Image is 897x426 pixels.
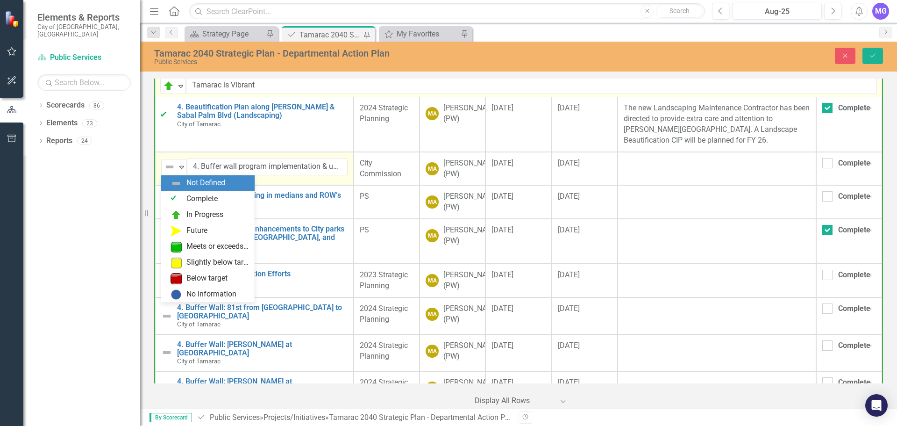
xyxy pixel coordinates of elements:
a: Scorecards [46,100,85,111]
div: Future [186,225,207,236]
img: In Progress [163,80,174,92]
input: Name [186,77,877,94]
span: 2024 Strategic Planning [360,304,408,324]
span: 2024 Strategic Planning [360,341,408,361]
img: Meets or exceeds target [171,241,182,253]
img: Not Defined [161,347,172,358]
div: Tamarac 2040 Strategic Plan - Departmental Action Plan [154,48,563,58]
img: In Progress [171,209,182,221]
span: City of Tamarac [177,120,221,128]
a: 4. Beautification Plan along [PERSON_NAME] & Sabal Palm Blvd (Landscaping) [177,103,348,119]
span: [DATE] [558,341,580,350]
div: MA [426,107,439,120]
a: Elements [46,118,78,129]
div: MA [426,345,439,358]
a: Strategy Page [187,28,264,40]
span: [DATE] [491,270,513,279]
div: Aug-25 [735,6,819,17]
span: Search [669,7,690,14]
div: My Favorites [397,28,458,40]
div: MA [426,274,439,287]
div: MA [426,382,439,395]
input: Name [187,158,348,175]
p: The contractor has completed Phase 2 and has commenced with the Pase 3 work within the Mainlands ... [2,2,182,47]
span: [DATE] [491,341,513,350]
img: Complete [171,194,182,205]
span: 2024 Strategic Planning [360,378,408,397]
div: Strategy Page [202,28,264,40]
span: [DATE] [491,304,513,313]
img: Not Defined [171,178,182,189]
div: MA [426,308,439,321]
span: [DATE] [558,192,580,201]
span: [DATE] [491,378,513,387]
span: By Scorecard [149,413,192,422]
div: [PERSON_NAME] (PW) [443,103,499,124]
div: Tamarac 2040 Strategic Plan - Departmental Action Plan [329,413,515,422]
img: Complete [161,110,172,121]
div: Public Services [154,58,563,65]
a: Projects/Initiatives [263,413,325,422]
a: 4. Buffer Wall: 81st from [GEOGRAPHIC_DATA] to [GEOGRAPHIC_DATA] [177,303,348,320]
div: [PERSON_NAME] (PW) [443,303,499,325]
div: Meets or exceeds target [186,241,249,252]
span: City Commission [360,159,401,178]
div: Complete [186,194,218,204]
p: Scope of Work: [2,53,182,64]
span: [DATE] [491,192,513,201]
div: MA [426,162,439,175]
a: My Favorites [381,28,458,40]
p: [GEOGRAPHIC_DATA] - AIA to University [2,4,182,15]
div: [PERSON_NAME] (PW) [443,225,499,246]
button: Search [656,5,703,18]
a: 4. Proactive Beautification Efforts [177,270,348,278]
img: Not Defined [161,310,172,322]
div: [PERSON_NAME] (PW) [443,270,499,291]
div: Tamarac 2040 Strategic Plan - Departmental Action Plan [299,29,361,41]
div: Not Defined [186,178,225,188]
span: 2023 Strategic Planning [360,270,408,290]
span: [DATE] [491,225,513,234]
div: [PERSON_NAME] (PW) [443,158,499,180]
p: The competitive bidding process closed in [DATE]. Currently in the review process by staff. [2,2,182,25]
a: 4. Implement landscaping in medians and ROW’s [177,191,348,200]
p: The new Landscaping Maintenance Contractor has been directed to provide extra care and attention ... [624,103,810,145]
span: City of Tamarac [177,320,221,328]
div: » » [197,412,512,423]
div: MA [426,195,439,209]
img: ClearPoint Strategy [5,10,21,27]
img: Below target [171,273,182,284]
p: • Directional boring for communications and CCTV connections [2,72,182,94]
p: • Installation of new mast arms, including a key location on [GEOGRAPHIC_DATA] in [GEOGRAPHIC_DATA] [2,101,182,135]
a: 4. Improvements and enhancements to City parks including projects at [GEOGRAPHIC_DATA], and [GEOG... [177,225,348,250]
span: Elements & Reports [37,12,131,23]
small: City of [GEOGRAPHIC_DATA], [GEOGRAPHIC_DATA] [37,23,131,38]
div: No Information [186,289,236,300]
span: [DATE] [491,103,513,112]
span: [DATE] [558,225,580,234]
span: [DATE] [558,304,580,313]
a: 4. Buffer Wall: [PERSON_NAME] at [GEOGRAPHIC_DATA] [177,377,348,394]
p: • Installation of new CCTV cameras on existing mast arms at intersections from [GEOGRAPHIC_DATA] ... [2,143,182,176]
div: MA [426,229,439,242]
div: Slightly below target [186,257,249,268]
p: CIP Plan is updated annually. Ongoing. [2,2,182,14]
span: [DATE] [558,378,580,387]
img: Future [171,225,182,237]
button: MG [872,3,889,20]
div: 24 [77,137,92,145]
span: 2024 Strategic Planning [360,103,408,123]
span: City of Tamarac [177,357,221,365]
div: [PERSON_NAME] (PW) [443,377,499,399]
a: Public Services [37,52,131,63]
p: Overall Project Timeline: on schedule for completion by [DATE]. [2,23,182,45]
div: [PERSON_NAME] (PW) [443,191,499,213]
a: Public Services [210,413,260,422]
span: PS [360,192,369,201]
span: [DATE] [491,159,513,167]
div: 23 [82,119,97,127]
input: Search Below... [37,74,131,91]
p: Public Services will conduct a safety assessment and submit a Capital Improvement Project (CIP) r... [2,2,182,36]
div: Below target [186,273,228,284]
